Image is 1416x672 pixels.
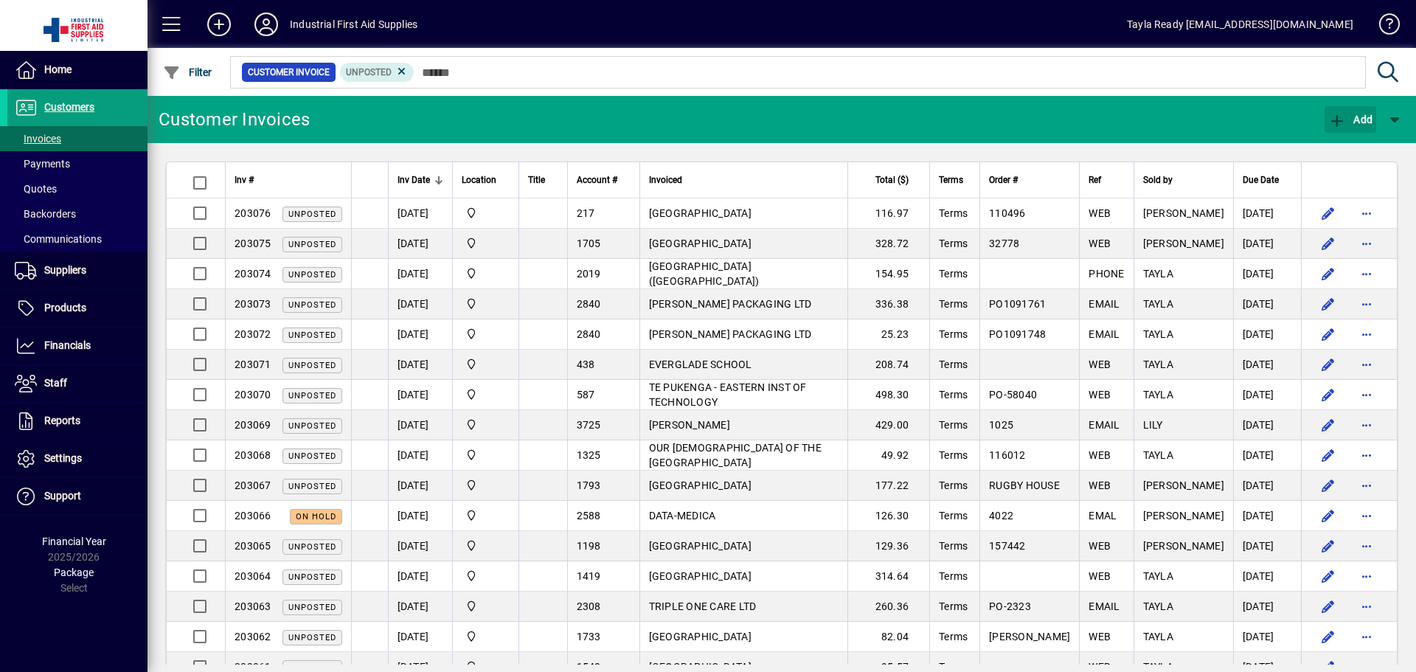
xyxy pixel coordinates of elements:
[44,339,91,351] span: Financials
[577,419,601,431] span: 3725
[462,387,510,403] span: INDUSTRIAL FIRST AID SUPPLIES LTD
[1355,322,1378,346] button: More options
[248,65,330,80] span: Customer Invoice
[1316,262,1340,285] button: Edit
[44,101,94,113] span: Customers
[1316,292,1340,316] button: Edit
[462,568,510,584] span: INDUSTRIAL FIRST AID SUPPLIES LTD
[989,419,1013,431] span: 1025
[1233,229,1301,259] td: [DATE]
[939,298,968,310] span: Terms
[235,479,271,491] span: 203067
[1233,198,1301,229] td: [DATE]
[649,442,822,468] span: OUR [DEMOGRAPHIC_DATA] OF THE [GEOGRAPHIC_DATA]
[288,482,336,491] span: Unposted
[235,172,254,188] span: Inv #
[235,298,271,310] span: 203073
[649,510,716,522] span: DATA-MEDICA
[288,603,336,612] span: Unposted
[1355,292,1378,316] button: More options
[649,540,752,552] span: [GEOGRAPHIC_DATA]
[577,207,595,219] span: 217
[346,67,392,77] span: Unposted
[42,536,106,547] span: Financial Year
[15,233,102,245] span: Communications
[462,296,510,312] span: INDUSTRIAL FIRST AID SUPPLIES LTD
[235,207,271,219] span: 203076
[1089,479,1111,491] span: WEB
[44,63,72,75] span: Home
[649,172,839,188] div: Invoiced
[7,403,147,440] a: Reports
[1316,564,1340,588] button: Edit
[577,479,601,491] span: 1793
[462,447,510,463] span: INDUSTRIAL FIRST AID SUPPLIES LTD
[235,268,271,280] span: 203074
[577,631,601,642] span: 1733
[1328,114,1372,125] span: Add
[847,531,929,561] td: 129.36
[388,410,452,440] td: [DATE]
[939,172,963,188] span: Terms
[44,377,67,389] span: Staff
[1233,592,1301,622] td: [DATE]
[7,151,147,176] a: Payments
[847,622,929,652] td: 82.04
[235,449,271,461] span: 203068
[1316,201,1340,225] button: Edit
[847,501,929,531] td: 126.30
[462,598,510,614] span: INDUSTRIAL FIRST AID SUPPLIES LTD
[939,238,968,249] span: Terms
[577,268,601,280] span: 2019
[388,501,452,531] td: [DATE]
[649,207,752,219] span: [GEOGRAPHIC_DATA]
[989,298,1046,310] span: PO1091761
[288,209,336,219] span: Unposted
[939,389,968,401] span: Terms
[44,302,86,314] span: Products
[847,471,929,501] td: 177.22
[1316,353,1340,376] button: Edit
[1143,419,1163,431] span: LILY
[1143,479,1224,491] span: [PERSON_NAME]
[577,540,601,552] span: 1198
[288,240,336,249] span: Unposted
[235,238,271,249] span: 203075
[1368,3,1398,51] a: Knowledge Base
[1355,413,1378,437] button: More options
[1233,561,1301,592] td: [DATE]
[989,600,1031,612] span: PO-2323
[1316,232,1340,255] button: Edit
[462,477,510,493] span: INDUSTRIAL FIRST AID SUPPLIES LTD
[296,512,336,522] span: On hold
[388,350,452,380] td: [DATE]
[577,238,601,249] span: 1705
[7,252,147,289] a: Suppliers
[1143,600,1173,612] span: TAYLA
[847,440,929,471] td: 49.92
[1233,410,1301,440] td: [DATE]
[1316,504,1340,527] button: Edit
[1233,380,1301,410] td: [DATE]
[1355,504,1378,527] button: More options
[577,298,601,310] span: 2840
[1143,358,1173,370] span: TAYLA
[235,389,271,401] span: 203070
[1143,570,1173,582] span: TAYLA
[290,13,417,36] div: Industrial First Aid Supplies
[1143,389,1173,401] span: TAYLA
[1233,259,1301,289] td: [DATE]
[939,510,968,522] span: Terms
[577,449,601,461] span: 1325
[939,631,968,642] span: Terms
[1316,413,1340,437] button: Edit
[649,479,752,491] span: [GEOGRAPHIC_DATA]
[528,172,545,188] span: Title
[462,356,510,373] span: INDUSTRIAL FIRST AID SUPPLIES LTD
[939,419,968,431] span: Terms
[1143,172,1173,188] span: Sold by
[1089,449,1111,461] span: WEB
[44,415,80,426] span: Reports
[939,479,968,491] span: Terms
[462,628,510,645] span: INDUSTRIAL FIRST AID SUPPLIES LTD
